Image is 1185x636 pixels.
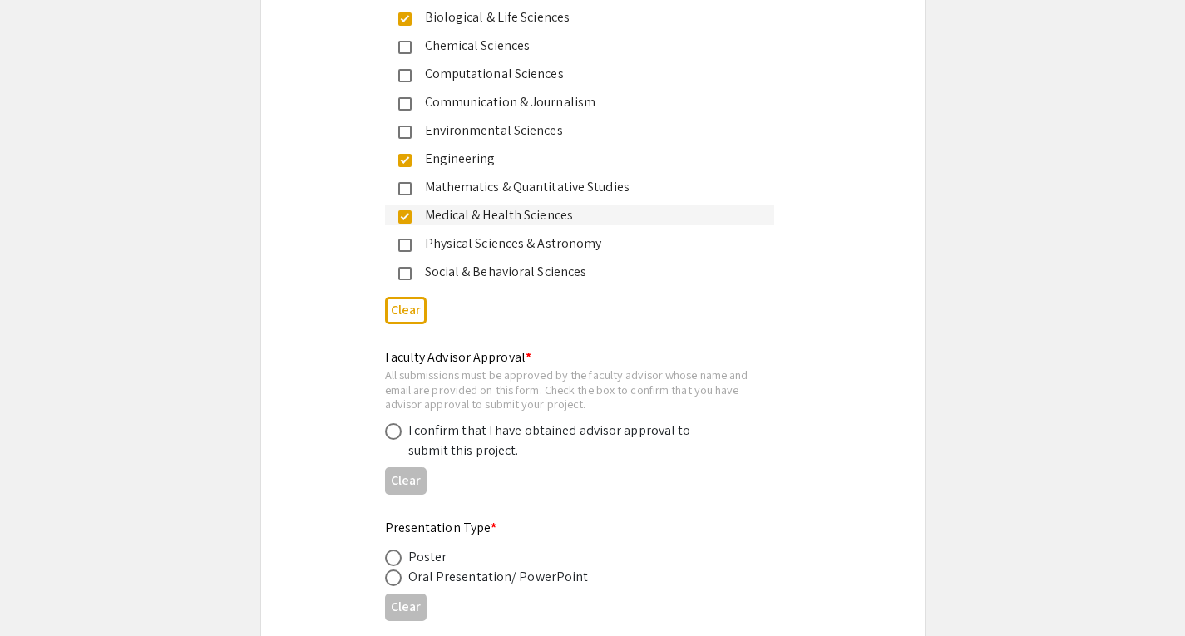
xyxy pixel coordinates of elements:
[412,205,761,225] div: Medical & Health Sciences
[412,234,761,254] div: Physical Sciences & Astronomy
[385,297,427,324] button: Clear
[412,36,761,56] div: Chemical Sciences
[412,149,761,169] div: Engineering
[12,561,71,624] iframe: Chat
[412,7,761,27] div: Biological & Life Sciences
[412,121,761,141] div: Environmental Sciences
[385,467,427,495] button: Clear
[408,567,589,587] div: Oral Presentation/ PowerPoint
[412,177,761,197] div: Mathematics & Quantitative Studies
[408,547,447,567] div: Poster
[385,519,497,536] mat-label: Presentation Type
[412,92,761,112] div: Communication & Journalism
[408,421,699,461] div: I confirm that I have obtained advisor approval to submit this project.
[385,348,532,366] mat-label: Faculty Advisor Approval
[385,367,774,412] div: All submissions must be approved by the faculty advisor whose name and email are provided on this...
[385,594,427,621] button: Clear
[412,262,761,282] div: Social & Behavioral Sciences
[412,64,761,84] div: Computational Sciences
